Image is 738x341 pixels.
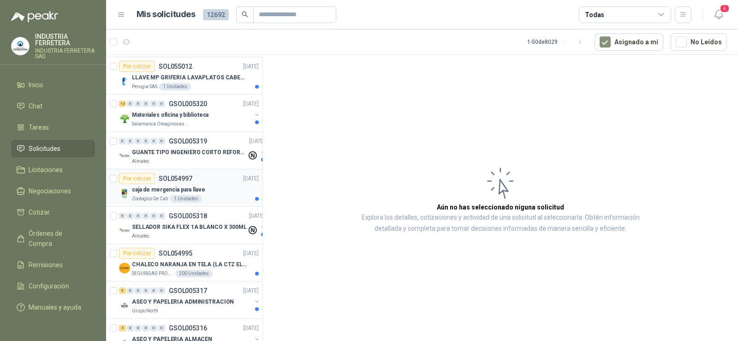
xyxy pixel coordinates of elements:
p: INDUSTRIA FERRETERA [35,33,95,46]
span: Órdenes de Compra [29,228,86,249]
p: [DATE] [249,212,265,221]
div: 5 [119,287,126,294]
span: 4 [720,4,730,13]
a: Solicitudes [11,140,95,157]
a: Licitaciones [11,161,95,179]
p: Almatec [132,158,149,165]
a: Negociaciones [11,182,95,200]
p: SOL054995 [159,250,192,257]
a: Manuales y ayuda [11,299,95,316]
img: Company Logo [119,150,130,162]
a: Configuración [11,277,95,295]
p: [DATE] [243,100,259,108]
div: Por cotizar [119,248,155,259]
div: 0 [135,213,142,219]
div: 0 [127,138,134,144]
div: 1 Unidades [159,83,191,90]
p: [DATE] [243,249,259,258]
div: 1 - 50 de 8029 [527,35,587,49]
span: Manuales y ayuda [29,302,81,312]
span: Chat [29,101,42,111]
img: Logo peakr [11,11,58,22]
h3: Aún no has seleccionado niguna solicitud [437,202,564,212]
p: GSOL005320 [169,101,207,107]
div: 0 [143,101,149,107]
div: 0 [150,287,157,294]
p: GSOL005316 [169,325,207,331]
a: 0 0 0 0 0 0 GSOL005318[DATE] Company LogoSELLADOR SIKA FLEX 1A BLANCO X 300MLAlmatec [119,210,267,240]
p: ASEO Y PAPELERIA ADMINISTRACION [132,298,234,306]
div: 0 [158,213,165,219]
p: SOL055012 [159,63,192,70]
p: GSOL005317 [169,287,207,294]
button: Asignado a mi [595,33,663,51]
a: Por cotizarSOL055012[DATE] Company LogoLLAVE MP GRIFERIA LAVAPLATOS CABEZA EXTRAIBLEPerugia SAS1 ... [106,57,262,95]
div: 0 [150,325,157,331]
div: 0 [158,138,165,144]
p: Salamanca Oleaginosas SAS [132,120,190,128]
span: Negociaciones [29,186,71,196]
a: Por cotizarSOL054997[DATE] Company Logocaja de mergencia para llaveZoologico De Cali1 Unidades [106,169,262,207]
span: Solicitudes [29,144,60,154]
div: 1 Unidades [170,195,202,203]
p: GUANTE TIPO INGENIERO CORTO REFORZADO [132,148,247,157]
p: GSOL005319 [169,138,207,144]
div: 0 [150,138,157,144]
p: CHALECO NARANJA EN TELA (LA CTZ ELEGIDA DEBE ENVIAR MUESTRA) [132,260,247,269]
span: Inicio [29,80,43,90]
div: 0 [158,287,165,294]
div: 0 [158,101,165,107]
div: 0 [150,101,157,107]
a: 5 0 0 0 0 0 GSOL005317[DATE] Company LogoASEO Y PAPELERIA ADMINISTRACIONGrupo North [119,285,261,315]
span: Remisiones [29,260,63,270]
div: 0 [135,287,142,294]
div: 0 [135,101,142,107]
img: Company Logo [119,225,130,236]
div: 0 [150,213,157,219]
h1: Mis solicitudes [137,8,196,21]
p: caja de mergencia para llave [132,185,205,194]
span: Cotizar [29,207,50,217]
img: Company Logo [119,188,130,199]
span: Licitaciones [29,165,63,175]
div: 0 [127,101,134,107]
div: 0 [158,325,165,331]
div: 0 [119,138,126,144]
img: Company Logo [119,113,130,124]
a: 13 0 0 0 0 0 GSOL005320[DATE] Company LogoMateriales oficina y bibliotecaSalamanca Oleaginosas SAS [119,98,261,128]
div: 0 [143,213,149,219]
button: 4 [710,6,727,23]
p: SOL054997 [159,175,192,182]
div: 13 [119,101,126,107]
img: Company Logo [119,76,130,87]
a: Por cotizarSOL054995[DATE] Company LogoCHALECO NARANJA EN TELA (LA CTZ ELEGIDA DEBE ENVIAR MUESTR... [106,244,262,281]
div: 0 [127,325,134,331]
a: Cotizar [11,203,95,221]
div: 0 [135,325,142,331]
p: Explora los detalles, cotizaciones y actividad de una solicitud al seleccionarla. Obtén informaci... [355,212,646,234]
span: 12692 [203,9,229,20]
a: Chat [11,97,95,115]
p: SELLADOR SIKA FLEX 1A BLANCO X 300ML [132,223,247,232]
a: Inicio [11,76,95,94]
div: 0 [127,213,134,219]
a: Remisiones [11,256,95,274]
div: 4 [119,325,126,331]
span: search [242,11,248,18]
p: SEGURIDAD PROVISER LTDA [132,270,173,277]
p: [DATE] [243,62,259,71]
a: 0 0 0 0 0 0 GSOL005319[DATE] Company LogoGUANTE TIPO INGENIERO CORTO REFORZADOAlmatec [119,136,267,165]
div: 200 Unidades [175,270,213,277]
p: [DATE] [243,324,259,333]
p: Grupo North [132,307,158,315]
div: 0 [119,213,126,219]
div: 0 [143,287,149,294]
div: 0 [127,287,134,294]
p: Perugia SAS [132,83,157,90]
p: [DATE] [249,137,265,146]
img: Company Logo [119,263,130,274]
p: LLAVE MP GRIFERIA LAVAPLATOS CABEZA EXTRAIBLE [132,73,247,82]
p: Materiales oficina y biblioteca [132,111,208,120]
p: Almatec [132,233,149,240]
div: 0 [143,325,149,331]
